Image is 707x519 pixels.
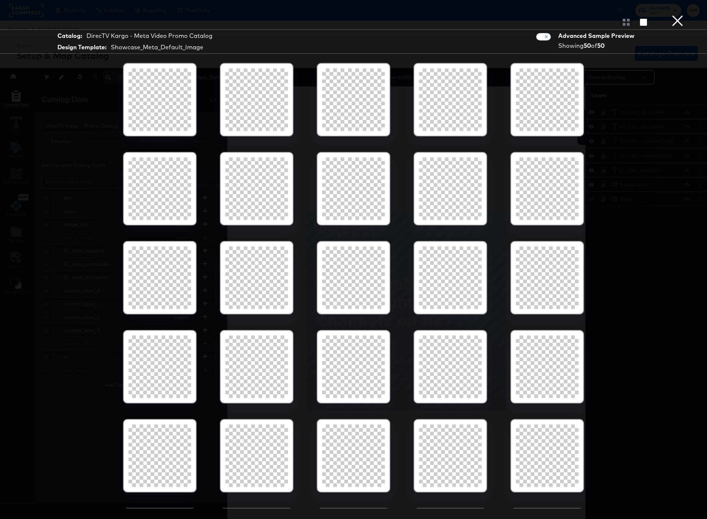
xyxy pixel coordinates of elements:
div: Showcase_Meta_Default_Image [111,43,203,51]
strong: Design Template: [57,43,106,51]
div: DirecTV Kargo - Meta Video Promo Catalog [87,32,212,40]
div: Advanced Sample Preview [558,32,637,40]
strong: 50 [584,42,591,49]
strong: 50 [597,42,605,49]
strong: Catalog: [57,32,82,40]
div: Showing of [558,42,637,50]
